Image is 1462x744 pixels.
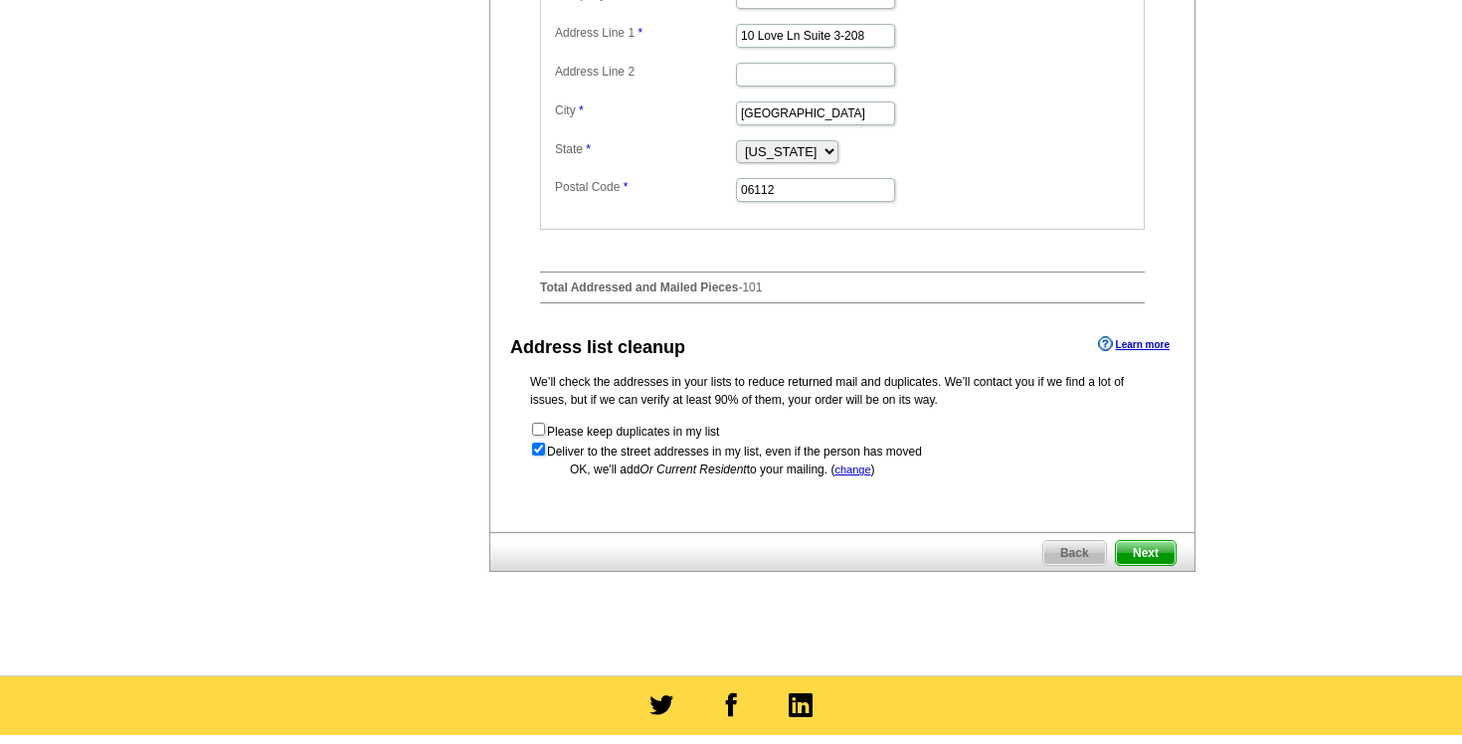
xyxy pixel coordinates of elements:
label: Address Line 2 [555,63,734,81]
label: City [555,101,734,119]
label: Postal Code [555,178,734,196]
strong: Total Addressed and Mailed Pieces [540,280,738,294]
div: OK, we'll add to your mailing. ( ) [530,461,1155,478]
p: We’ll check the addresses in your lists to reduce returned mail and duplicates. We’ll contact you... [530,373,1155,409]
a: Back [1042,540,1107,566]
span: Or Current Resident [640,463,746,476]
label: Address Line 1 [555,24,734,42]
span: Back [1043,541,1106,565]
label: State [555,140,734,158]
div: Address list cleanup [510,334,685,361]
a: change [834,464,870,475]
span: 101 [742,280,762,294]
form: Please keep duplicates in my list Deliver to the street addresses in my list, even if the person ... [530,421,1155,461]
span: Next [1116,541,1176,565]
a: Learn more [1098,336,1170,352]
